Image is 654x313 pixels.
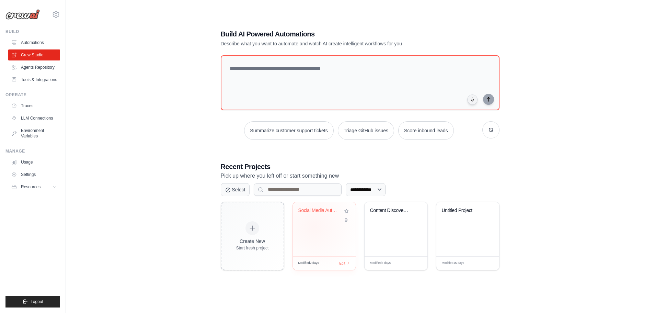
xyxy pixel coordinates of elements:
[8,62,60,73] a: Agents Repository
[76,44,116,48] div: Keywords by Traffic
[343,216,350,223] button: Delete project
[236,238,269,245] div: Create New
[8,100,60,111] a: Traces
[398,121,454,140] button: Score inbound leads
[221,29,451,39] h1: Build AI Powered Automations
[5,29,60,34] div: Build
[68,43,74,49] img: tab_keywords_by_traffic_grey.svg
[8,157,60,168] a: Usage
[8,37,60,48] a: Automations
[221,171,500,180] p: Pick up where you left off or start something new
[19,11,34,16] div: v 4.0.25
[298,208,340,214] div: Social Media Automation Hub
[11,11,16,16] img: logo_orange.svg
[31,299,43,304] span: Logout
[467,94,478,105] button: Click to speak your automation idea
[298,261,319,266] span: Modified 2 days
[26,44,61,48] div: Domain Overview
[221,40,451,47] p: Describe what you want to automate and watch AI create intelligent workflows for you
[8,74,60,85] a: Tools & Integrations
[5,9,40,20] img: Logo
[244,121,333,140] button: Summarize customer support tickets
[338,121,394,140] button: Triage GitHub issues
[8,181,60,192] button: Resources
[411,261,417,266] span: Edit
[8,113,60,124] a: LLM Connections
[11,18,16,23] img: website_grey.svg
[442,261,464,266] span: Modified 15 days
[221,162,500,171] h3: Recent Projects
[339,261,345,266] span: Edit
[370,261,391,266] span: Modified 7 days
[370,208,412,214] div: Content Discovery & Curation Engine
[442,208,483,214] div: Untitled Project
[21,184,41,190] span: Resources
[8,169,60,180] a: Settings
[482,121,500,138] button: Get new suggestions
[483,261,489,266] span: Edit
[18,18,76,23] div: Domain: [DOMAIN_NAME]
[236,245,269,251] div: Start fresh project
[19,43,24,49] img: tab_domain_overview_orange.svg
[8,125,60,142] a: Environment Variables
[5,92,60,98] div: Operate
[343,208,350,215] button: Add to favorites
[5,296,60,308] button: Logout
[221,183,250,196] button: Select
[5,148,60,154] div: Manage
[8,49,60,60] a: Crew Studio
